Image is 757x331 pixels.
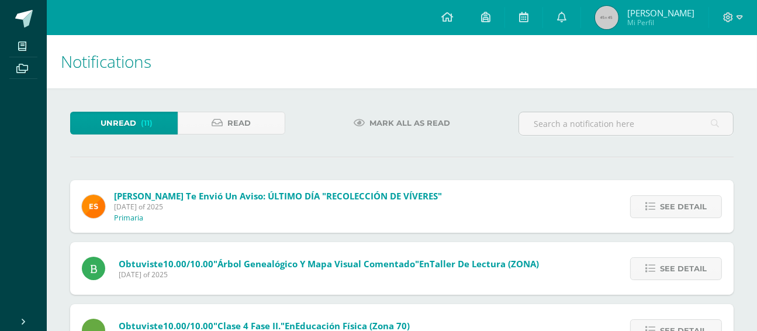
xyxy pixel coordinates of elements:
a: Mark all as read [339,112,465,135]
span: Read [227,112,251,134]
span: [DATE] of 2025 [119,270,539,280]
span: "Árbol genealógico y mapa visual comentado" [213,258,419,270]
img: 45x45 [595,6,618,29]
span: 10.00/10.00 [163,258,213,270]
span: Taller de Lectura (ZONA) [430,258,539,270]
span: See detail [660,196,707,218]
span: [DATE] of 2025 [114,202,442,212]
span: Obtuviste en [119,258,539,270]
span: Unread [101,112,136,134]
span: Mi Perfil [627,18,694,27]
span: Notifications [61,50,151,73]
span: [PERSON_NAME] te envió un aviso: ÚLTIMO DÍA "RECOLECCIÓN DE VÍVERES" [114,190,442,202]
input: Search a notification here [519,112,733,135]
a: Unread(11) [70,112,178,135]
span: Mark all as read [369,112,450,134]
a: Read [178,112,285,135]
span: [PERSON_NAME] [627,7,694,19]
p: Primaria [114,213,143,223]
span: See detail [660,258,707,280]
span: (11) [141,112,153,134]
img: 4ba0fbdb24318f1bbd103ebd070f4524.png [82,195,105,218]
